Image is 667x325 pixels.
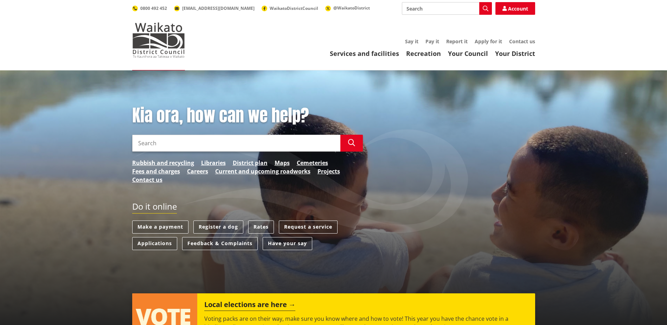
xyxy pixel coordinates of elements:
[215,167,310,176] a: Current and upcoming roadworks
[132,202,177,214] h2: Do it online
[182,237,258,250] a: Feedback & Complaints
[193,221,243,234] a: Register a dog
[248,221,274,234] a: Rates
[297,159,328,167] a: Cemeteries
[263,237,312,250] a: Have your say
[132,106,363,126] h1: Kia ora, how can we help?
[318,167,340,176] a: Projects
[333,5,370,11] span: @WaikatoDistrict
[233,159,268,167] a: District plan
[132,176,162,184] a: Contact us
[448,49,488,58] a: Your Council
[495,2,535,15] a: Account
[132,135,340,152] input: Search input
[262,5,318,11] a: WaikatoDistrictCouncil
[132,159,194,167] a: Rubbish and recycling
[270,5,318,11] span: WaikatoDistrictCouncil
[132,167,180,176] a: Fees and charges
[425,38,439,45] a: Pay it
[475,38,502,45] a: Apply for it
[446,38,468,45] a: Report it
[495,49,535,58] a: Your District
[402,2,492,15] input: Search input
[132,237,177,250] a: Applications
[330,49,399,58] a: Services and facilities
[140,5,167,11] span: 0800 492 452
[182,5,255,11] span: [EMAIL_ADDRESS][DOMAIN_NAME]
[279,221,338,234] a: Request a service
[204,300,295,311] h2: Local elections are here
[275,159,290,167] a: Maps
[406,49,441,58] a: Recreation
[509,38,535,45] a: Contact us
[201,159,226,167] a: Libraries
[187,167,208,176] a: Careers
[405,38,418,45] a: Say it
[325,5,370,11] a: @WaikatoDistrict
[132,221,188,234] a: Make a payment
[174,5,255,11] a: [EMAIL_ADDRESS][DOMAIN_NAME]
[132,5,167,11] a: 0800 492 452
[132,23,185,58] img: Waikato District Council - Te Kaunihera aa Takiwaa o Waikato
